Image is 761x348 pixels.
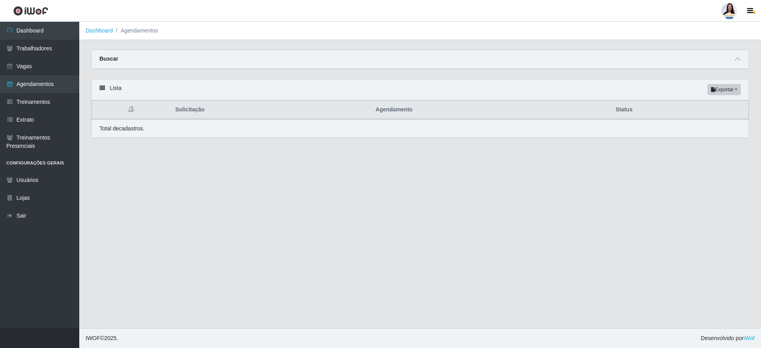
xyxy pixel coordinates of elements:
[113,27,158,35] li: Agendamentos
[170,101,371,119] th: Solicitação
[707,84,741,95] button: Exportar
[92,79,749,100] div: Lista
[744,335,755,341] a: iWof
[371,101,611,119] th: Agendamento
[86,335,100,341] span: IWOF
[611,101,748,119] th: Status
[99,124,145,133] p: Total de cadastros.
[99,55,118,62] strong: Buscar
[13,6,48,16] img: CoreUI Logo
[79,22,761,40] nav: breadcrumb
[86,27,113,34] a: Dashboard
[701,334,755,342] span: Desenvolvido por
[86,334,118,342] span: © 2025 .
